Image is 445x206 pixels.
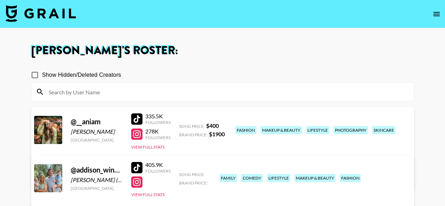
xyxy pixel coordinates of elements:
[179,132,208,137] span: Brand Price:
[220,174,237,182] div: family
[71,117,123,126] div: @ __aniam
[261,126,302,134] div: makeup & beauty
[31,45,414,56] h1: [PERSON_NAME] 's Roster:
[71,186,123,191] div: [GEOGRAPHIC_DATA]
[294,174,336,182] div: makeup & beauty
[71,137,123,143] div: [GEOGRAPHIC_DATA]
[209,131,225,137] strong: $ 1900
[145,161,171,168] div: 405.9K
[145,135,171,140] div: Followers
[6,5,76,22] img: Grail Talent
[71,166,123,174] div: @ addison_wingate1
[145,113,171,120] div: 335.5K
[333,126,368,134] div: photography
[206,122,219,129] strong: $ 400
[267,174,290,182] div: lifestyle
[145,128,171,135] div: 278K
[131,192,165,197] button: View Full Stats
[179,172,205,177] span: Song Price:
[71,176,123,183] div: [PERSON_NAME] ([PERSON_NAME])
[42,71,121,79] span: Show Hidden/Deleted Creators
[430,7,444,21] button: open drawer
[145,120,171,125] div: Followers
[179,124,205,129] span: Song Price:
[71,128,123,135] div: [PERSON_NAME]
[44,86,409,98] input: Search by User Name
[131,144,165,150] button: View Full Stats
[372,126,395,134] div: skincare
[235,126,256,134] div: fashion
[145,168,171,174] div: Followers
[340,174,361,182] div: fashion
[179,180,208,186] span: Brand Price:
[306,126,329,134] div: lifestyle
[241,174,263,182] div: comedy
